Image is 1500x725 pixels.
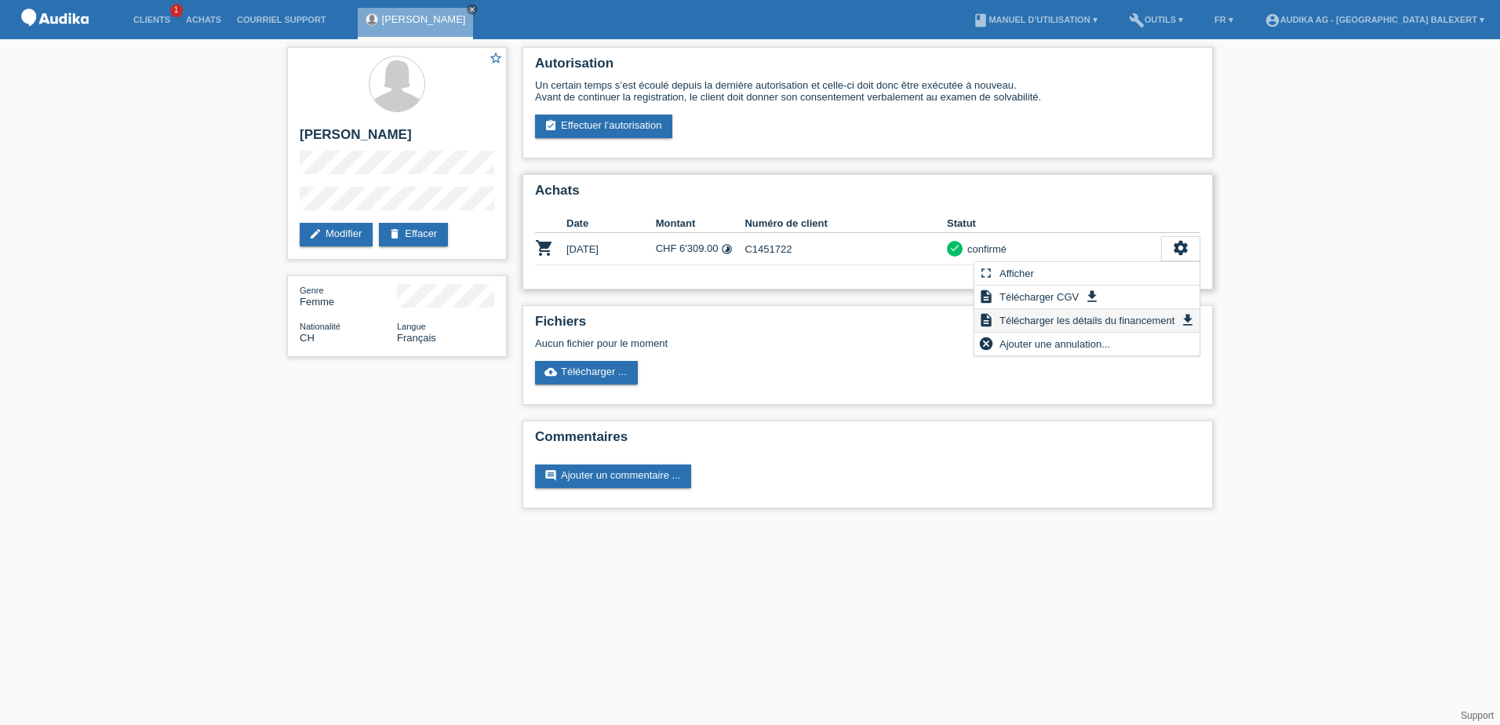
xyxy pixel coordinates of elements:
[535,183,1200,206] h2: Achats
[566,233,656,265] td: [DATE]
[535,337,1014,349] div: Aucun fichier pour le moment
[300,322,340,331] span: Nationalité
[973,13,988,28] i: book
[566,214,656,233] th: Date
[1207,15,1241,24] a: FR ▾
[656,214,745,233] th: Montant
[300,286,324,295] span: Genre
[397,332,436,344] span: Français
[544,366,557,378] i: cloud_upload
[745,233,947,265] td: C1451722
[535,465,691,488] a: commentAjouter un commentaire ...
[467,4,478,15] a: close
[126,15,178,24] a: Clients
[535,314,1200,337] h2: Fichiers
[468,5,476,13] i: close
[978,265,994,281] i: fullscreen
[489,51,503,67] a: star_border
[489,51,503,65] i: star_border
[947,214,1161,233] th: Statut
[300,332,315,344] span: Suisse
[300,284,397,308] div: Femme
[721,243,733,255] i: 24 versements
[300,223,373,246] a: editModifier
[382,13,466,25] a: [PERSON_NAME]
[178,15,229,24] a: Achats
[535,239,554,257] i: POSP00026184
[1121,15,1191,24] a: buildOutils ▾
[1461,710,1494,721] a: Support
[1129,13,1145,28] i: build
[229,15,333,24] a: Courriel Support
[535,429,1200,453] h2: Commentaires
[1257,15,1492,24] a: account_circleAudika AG - [GEOGRAPHIC_DATA] Balexert ▾
[309,228,322,240] i: edit
[544,469,557,482] i: comment
[656,233,745,265] td: CHF 6'309.00
[535,79,1200,103] div: Un certain temps s’est écoulé depuis la dernière autorisation et celle-ci doit donc être exécutée...
[16,31,94,42] a: POS — MF Group
[397,322,426,331] span: Langue
[978,289,994,304] i: description
[544,119,557,132] i: assignment_turned_in
[1084,289,1100,304] i: get_app
[949,242,960,253] i: check
[965,15,1105,24] a: bookManuel d’utilisation ▾
[1265,13,1280,28] i: account_circle
[745,214,947,233] th: Numéro de client
[379,223,448,246] a: deleteEffacer
[535,361,638,384] a: cloud_uploadTélécharger ...
[997,264,1036,282] span: Afficher
[170,4,183,17] span: 1
[535,115,672,138] a: assignment_turned_inEffectuer l’autorisation
[1172,239,1189,257] i: settings
[535,56,1200,79] h2: Autorisation
[388,228,401,240] i: delete
[300,127,494,151] h2: [PERSON_NAME]
[963,241,1007,257] div: confirmé
[997,287,1081,306] span: Télécharger CGV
